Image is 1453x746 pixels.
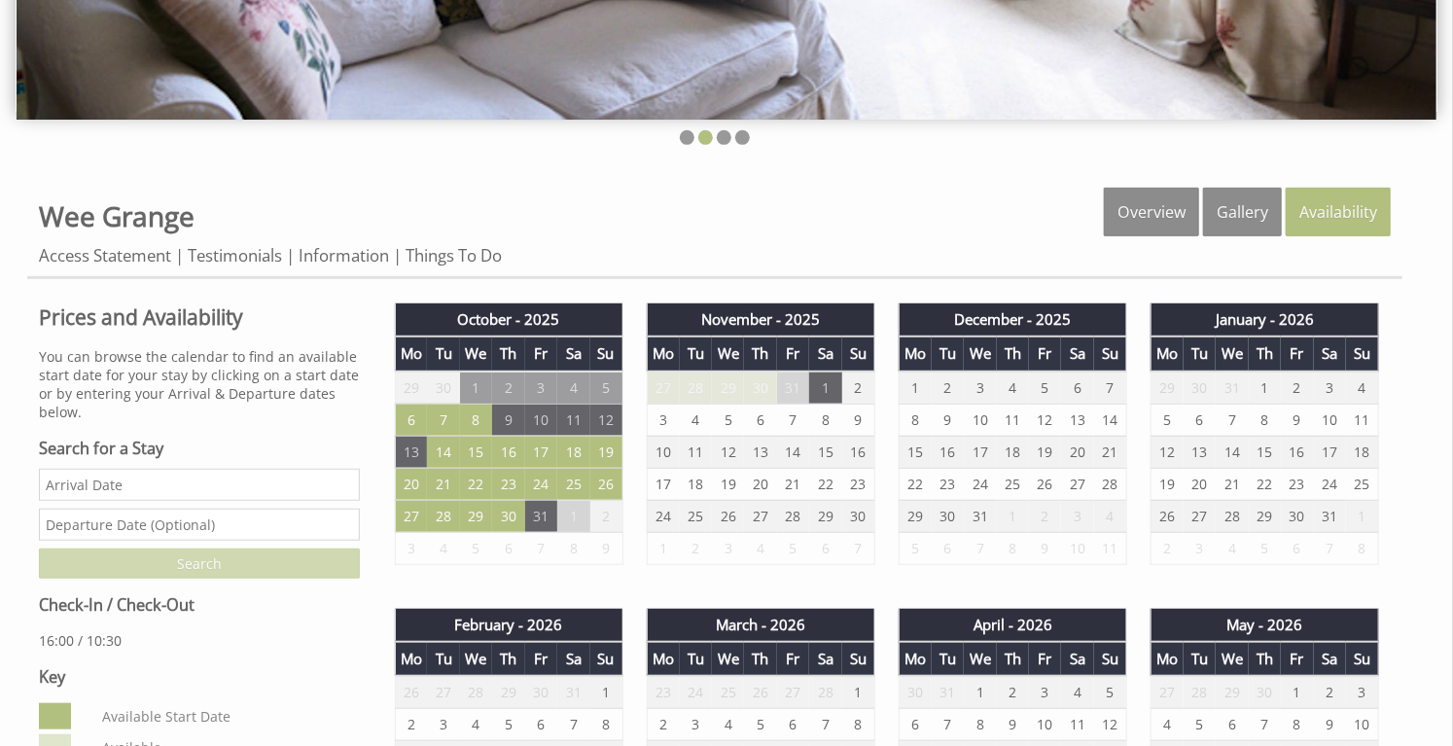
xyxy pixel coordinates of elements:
th: Sa [1061,337,1093,371]
td: 22 [809,468,841,500]
th: Su [590,337,623,371]
a: Prices and Availability [39,303,360,331]
td: 23 [647,676,679,709]
a: Gallery [1203,188,1282,236]
td: 26 [590,468,623,500]
td: 17 [1314,436,1346,468]
th: Mo [395,642,427,676]
th: Mo [1151,337,1183,371]
th: Tu [680,337,712,371]
td: 4 [1346,372,1379,405]
th: Fr [777,337,809,371]
td: 10 [1029,709,1061,741]
td: 22 [899,468,931,500]
th: Su [842,642,875,676]
td: 4 [1216,532,1248,564]
a: Access Statement [39,244,171,266]
th: Tu [932,642,964,676]
th: Mo [899,337,931,371]
th: Sa [1061,642,1093,676]
td: 21 [777,468,809,500]
td: 5 [712,404,744,436]
td: 4 [460,709,492,741]
h3: Key [39,666,360,688]
th: Tu [932,337,964,371]
td: 25 [712,676,744,709]
td: 5 [492,709,524,741]
td: 3 [525,372,557,405]
td: 10 [964,404,996,436]
td: 29 [809,500,841,532]
td: 8 [460,404,492,436]
td: 31 [525,500,557,532]
th: We [712,642,744,676]
td: 6 [932,532,964,564]
td: 11 [1346,404,1379,436]
td: 24 [647,500,679,532]
td: 31 [1216,372,1248,405]
p: 16:00 / 10:30 [39,631,360,650]
td: 7 [1094,372,1127,405]
td: 23 [492,468,524,500]
td: 27 [1184,500,1216,532]
input: Search [39,549,360,579]
td: 5 [777,532,809,564]
td: 17 [525,436,557,468]
td: 19 [712,468,744,500]
th: Sa [809,337,841,371]
th: Sa [1314,642,1346,676]
td: 27 [427,676,459,709]
td: 28 [809,676,841,709]
td: 16 [932,436,964,468]
a: Availability [1286,188,1391,236]
th: Th [997,642,1029,676]
td: 21 [427,468,459,500]
th: Fr [1029,337,1061,371]
td: 6 [492,532,524,564]
h3: Search for a Stay [39,438,360,459]
td: 6 [525,709,557,741]
th: May - 2026 [1151,609,1378,642]
th: Tu [1184,337,1216,371]
td: 19 [590,436,623,468]
td: 3 [427,709,459,741]
td: 22 [460,468,492,500]
td: 8 [557,532,589,564]
td: 5 [899,532,931,564]
td: 2 [1029,500,1061,532]
td: 20 [1184,468,1216,500]
td: 8 [899,404,931,436]
th: January - 2026 [1151,303,1378,337]
td: 16 [492,436,524,468]
td: 28 [460,676,492,709]
td: 25 [680,500,712,532]
th: Tu [427,642,459,676]
td: 20 [1061,436,1093,468]
td: 18 [557,436,589,468]
td: 26 [1151,500,1183,532]
td: 10 [647,436,679,468]
td: 9 [492,404,524,436]
td: 2 [395,709,427,741]
td: 30 [427,372,459,405]
td: 31 [557,676,589,709]
td: 6 [395,404,427,436]
th: We [460,337,492,371]
td: 1 [899,372,931,405]
td: 23 [842,468,875,500]
td: 23 [932,468,964,500]
a: Information [299,244,389,266]
td: 6 [1281,532,1313,564]
th: Mo [647,337,679,371]
td: 2 [590,500,623,532]
td: 14 [1094,404,1127,436]
th: We [712,337,744,371]
th: Su [1346,642,1379,676]
dd: Available Start Date [98,703,355,729]
td: 7 [842,532,875,564]
p: You can browse the calendar to find an available start date for your stay by clicking on a start ... [39,347,360,421]
th: Sa [809,642,841,676]
td: 10 [525,404,557,436]
th: We [964,337,996,371]
td: 31 [964,500,996,532]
